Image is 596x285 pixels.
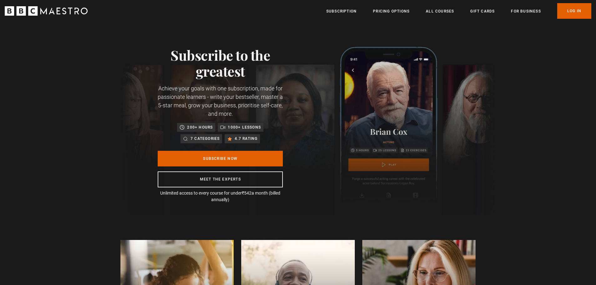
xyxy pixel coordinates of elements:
[158,190,283,203] p: Unlimited access to every course for under a month (billed annually)
[158,84,283,118] p: Achieve your goals with one subscription, made for passionate learners - write your bestseller, m...
[158,47,283,79] h1: Subscribe to the greatest
[235,135,257,142] p: 4.7 rating
[5,6,88,16] svg: BBC Maestro
[511,8,541,14] a: For business
[326,8,357,14] a: Subscription
[158,151,283,166] a: Subscribe Now
[228,124,261,130] p: 1000+ lessons
[158,171,283,187] a: Meet the experts
[187,124,213,130] p: 200+ hours
[470,8,495,14] a: Gift Cards
[191,135,220,142] p: 7 categories
[557,3,591,19] a: Log In
[242,191,252,196] span: ₹542
[326,3,591,19] nav: Primary
[373,8,410,14] a: Pricing Options
[426,8,454,14] a: All Courses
